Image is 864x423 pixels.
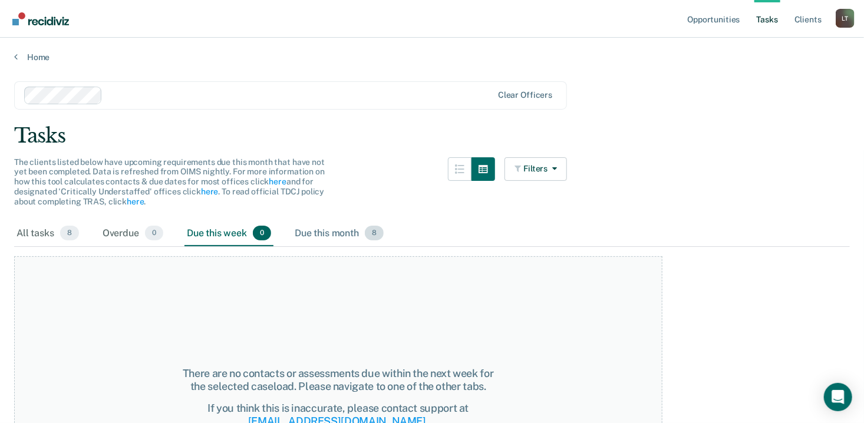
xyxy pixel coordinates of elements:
[504,157,567,181] button: Filters
[14,52,850,62] a: Home
[145,226,163,241] span: 0
[184,221,273,247] div: Due this week0
[836,9,855,28] div: L T
[176,367,500,392] div: There are no contacts or assessments due within the next week for the selected caseload. Please n...
[253,226,271,241] span: 0
[60,226,79,241] span: 8
[14,157,325,206] span: The clients listed below have upcoming requirements due this month that have not yet been complet...
[836,9,855,28] button: Profile dropdown button
[14,124,850,148] div: Tasks
[12,12,69,25] img: Recidiviz
[127,197,144,206] a: here
[14,221,81,247] div: All tasks8
[201,187,218,196] a: here
[100,221,166,247] div: Overdue0
[292,221,386,247] div: Due this month8
[365,226,384,241] span: 8
[498,90,552,100] div: Clear officers
[824,383,852,411] div: Open Intercom Messenger
[269,177,286,186] a: here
